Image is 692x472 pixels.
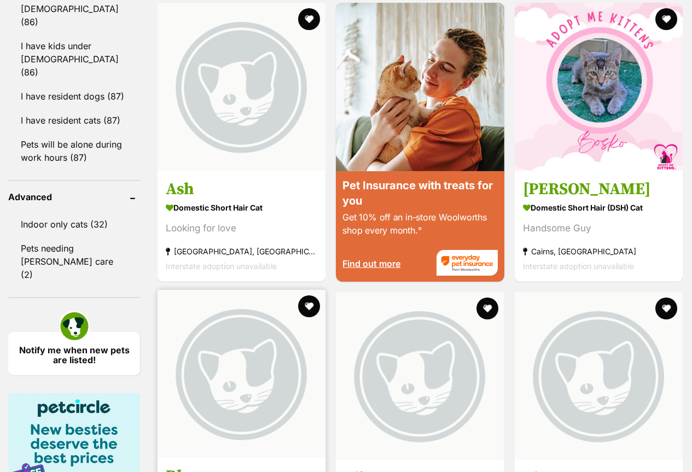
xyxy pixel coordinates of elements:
button: favourite [298,295,320,317]
button: favourite [655,8,677,30]
header: Advanced [8,192,140,202]
strong: Domestic Short Hair (DSH) Cat [523,200,674,215]
a: Indoor only cats (32) [8,213,140,236]
a: I have resident dogs (87) [8,85,140,108]
strong: [GEOGRAPHIC_DATA], [GEOGRAPHIC_DATA] [166,244,317,259]
a: I have kids under [DEMOGRAPHIC_DATA] (86) [8,34,140,84]
strong: Cairns, [GEOGRAPHIC_DATA] [523,244,674,259]
button: favourite [477,298,499,319]
span: Interstate adoption unavailable [166,261,277,271]
span: Interstate adoption unavailable [523,261,634,271]
a: Notify me when new pets are listed! [8,332,140,375]
strong: Domestic Short Hair Cat [166,200,317,215]
a: I have resident cats (87) [8,109,140,132]
div: Looking for love [166,221,317,236]
button: favourite [655,298,677,319]
a: Pets needing [PERSON_NAME] care (2) [8,237,140,286]
a: Pets will be alone during work hours (87) [8,133,140,169]
a: Ash Domestic Short Hair Cat Looking for love [GEOGRAPHIC_DATA], [GEOGRAPHIC_DATA] Interstate adop... [158,171,325,282]
div: Handsome Guy [523,221,674,236]
h3: Ash [166,179,317,200]
h3: [PERSON_NAME] [523,179,674,200]
a: [PERSON_NAME] Domestic Short Hair (DSH) Cat Handsome Guy Cairns, [GEOGRAPHIC_DATA] Interstate ado... [515,171,683,282]
img: Bosko - Domestic Short Hair (DSH) Cat [515,3,683,171]
button: favourite [298,8,320,30]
